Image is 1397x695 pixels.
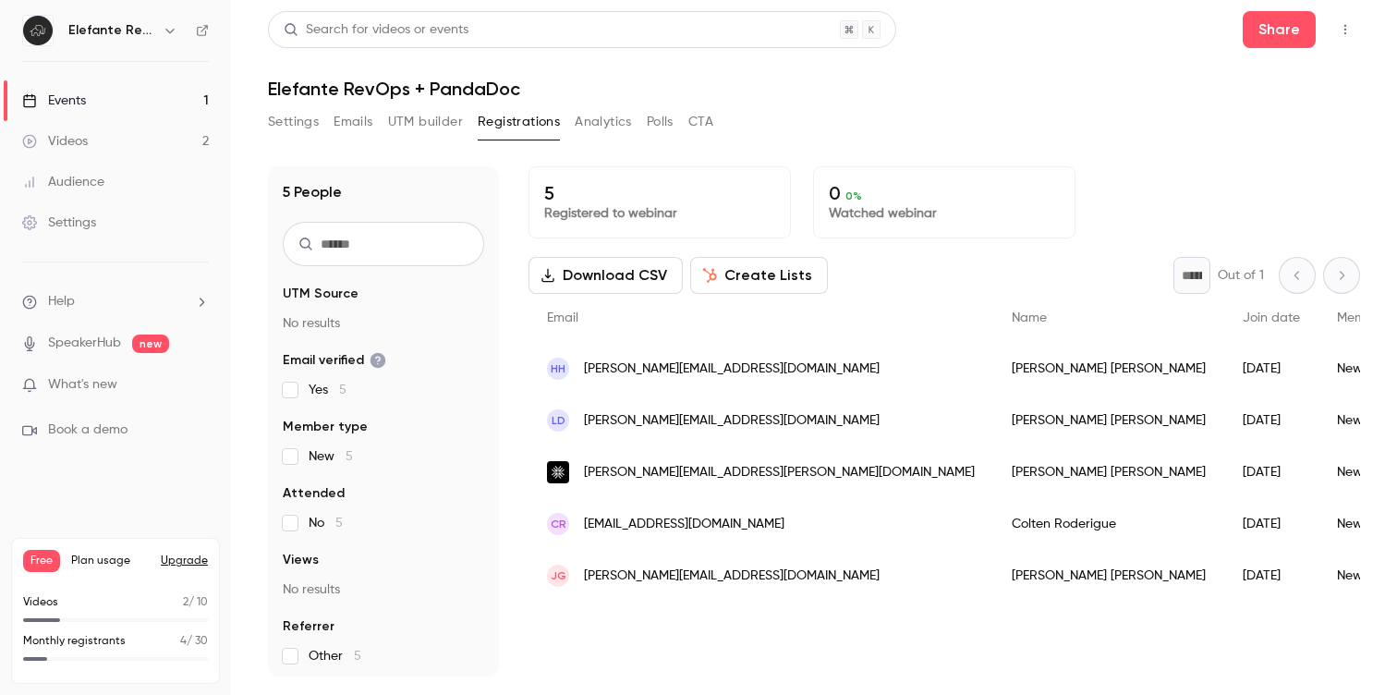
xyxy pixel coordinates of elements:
[283,580,484,599] p: No results
[187,377,209,394] iframe: Noticeable Trigger
[346,450,353,463] span: 5
[334,107,372,137] button: Emails
[829,204,1060,223] p: Watched webinar
[48,334,121,353] a: SpeakerHub
[575,107,632,137] button: Analytics
[584,360,880,379] span: [PERSON_NAME][EMAIL_ADDRESS][DOMAIN_NAME]
[551,360,565,377] span: HH
[584,463,975,482] span: [PERSON_NAME][EMAIL_ADDRESS][PERSON_NAME][DOMAIN_NAME]
[829,182,1060,204] p: 0
[1224,550,1318,602] div: [DATE]
[268,78,1360,100] h1: Elefante RevOps + PandaDoc
[132,335,169,353] span: new
[845,189,862,202] span: 0 %
[993,446,1224,498] div: [PERSON_NAME] [PERSON_NAME]
[1218,266,1264,285] p: Out of 1
[993,498,1224,550] div: Colten Roderigue
[335,517,343,530] span: 5
[23,594,58,611] p: Videos
[547,461,569,483] img: maxio.com
[1224,395,1318,446] div: [DATE]
[283,617,334,636] span: Referrer
[1224,446,1318,498] div: [DATE]
[309,647,361,665] span: Other
[268,107,319,137] button: Settings
[1224,498,1318,550] div: [DATE]
[161,554,208,568] button: Upgrade
[647,107,674,137] button: Polls
[283,551,319,569] span: Views
[1012,311,1047,324] span: Name
[1243,311,1300,324] span: Join date
[68,21,155,40] h6: Elefante RevOps
[283,418,368,436] span: Member type
[552,412,565,429] span: LD
[23,550,60,572] span: Free
[690,257,828,294] button: Create Lists
[22,173,104,191] div: Audience
[388,107,463,137] button: UTM builder
[1243,11,1316,48] button: Share
[283,285,484,665] section: facet-groups
[48,292,75,311] span: Help
[584,567,880,586] span: [PERSON_NAME][EMAIL_ADDRESS][DOMAIN_NAME]
[283,285,358,303] span: UTM Source
[339,384,346,396] span: 5
[284,20,468,40] div: Search for videos or events
[688,107,713,137] button: CTA
[283,181,342,203] h1: 5 People
[1224,343,1318,395] div: [DATE]
[309,447,353,466] span: New
[183,597,188,608] span: 2
[180,633,208,650] p: / 30
[48,421,128,440] span: Book a demo
[283,351,386,370] span: Email verified
[22,91,86,110] div: Events
[283,484,345,503] span: Attended
[23,633,126,650] p: Monthly registrants
[993,343,1224,395] div: [PERSON_NAME] [PERSON_NAME]
[22,132,88,151] div: Videos
[544,204,775,223] p: Registered to webinar
[48,375,117,395] span: What's new
[993,395,1224,446] div: [PERSON_NAME] [PERSON_NAME]
[22,292,209,311] li: help-dropdown-opener
[23,16,53,45] img: Elefante RevOps
[551,516,566,532] span: CR
[584,515,784,534] span: [EMAIL_ADDRESS][DOMAIN_NAME]
[584,411,880,431] span: [PERSON_NAME][EMAIL_ADDRESS][DOMAIN_NAME]
[547,311,578,324] span: Email
[993,550,1224,602] div: [PERSON_NAME] [PERSON_NAME]
[309,514,343,532] span: No
[528,257,683,294] button: Download CSV
[183,594,208,611] p: / 10
[22,213,96,232] div: Settings
[478,107,560,137] button: Registrations
[551,567,566,584] span: JG
[71,554,150,568] span: Plan usage
[180,636,187,647] span: 4
[283,314,484,333] p: No results
[354,650,361,663] span: 5
[309,381,346,399] span: Yes
[544,182,775,204] p: 5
